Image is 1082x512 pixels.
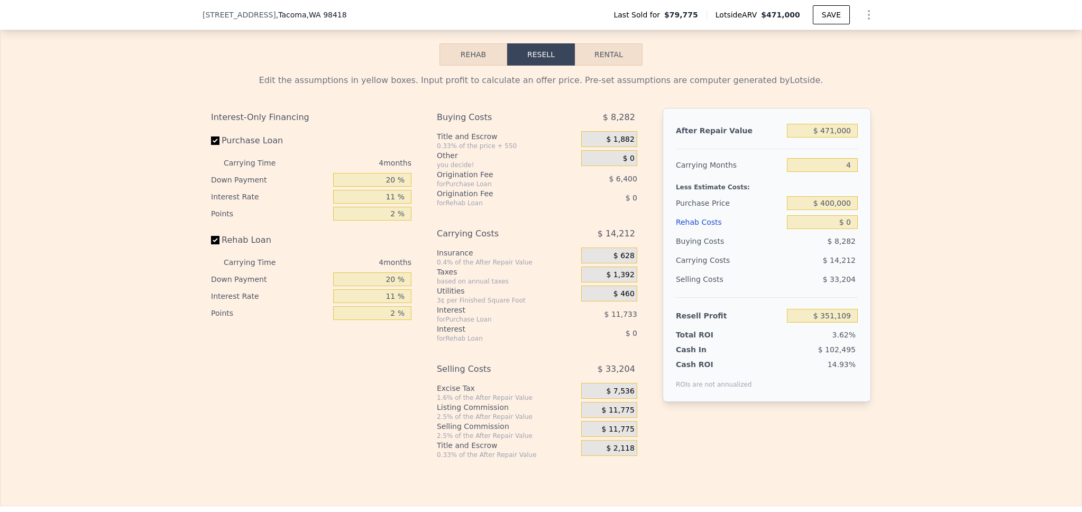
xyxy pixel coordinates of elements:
div: Other [437,150,577,161]
div: Cash In [676,344,742,355]
div: Less Estimate Costs: [676,175,858,194]
span: $ 1,392 [606,270,634,280]
label: Rehab Loan [211,231,329,250]
button: Rehab [439,43,507,66]
div: Cash ROI [676,359,752,370]
div: Interest Rate [211,188,329,205]
div: Title and Escrow [437,131,577,142]
div: Carrying Time [224,154,292,171]
div: 2.5% of the After Repair Value [437,432,577,440]
div: Selling Costs [676,270,783,289]
span: $ 0 [623,154,635,163]
span: , Tacoma [276,10,347,20]
label: Purchase Loan [211,131,329,150]
div: Title and Escrow [437,440,577,451]
div: Taxes [437,267,577,277]
div: 0.33% of the After Repair Value [437,451,577,459]
span: $ 14,212 [823,256,856,264]
div: Buying Costs [437,108,555,127]
div: Selling Commission [437,421,577,432]
div: Interest [437,305,555,315]
span: 14.93% [828,360,856,369]
div: Total ROI [676,330,742,340]
div: based on annual taxes [437,277,577,286]
div: Rehab Costs [676,213,783,232]
div: 0.4% of the After Repair Value [437,258,577,267]
div: Listing Commission [437,402,577,413]
div: Buying Costs [676,232,783,251]
div: Carrying Time [224,254,292,271]
div: Interest Rate [211,288,329,305]
div: Interest [437,324,555,334]
div: Selling Costs [437,360,555,379]
span: $ 0 [626,194,637,202]
span: $ 14,212 [598,224,635,243]
div: Down Payment [211,271,329,288]
div: Utilities [437,286,577,296]
div: Interest-Only Financing [211,108,411,127]
span: $ 33,204 [823,275,856,284]
div: for Rehab Loan [437,334,555,343]
button: Resell [507,43,575,66]
div: Carrying Costs [437,224,555,243]
button: SAVE [813,5,850,24]
div: for Rehab Loan [437,199,555,207]
span: $ 6,400 [609,175,637,183]
div: Carrying Costs [676,251,742,270]
div: 2.5% of the After Repair Value [437,413,577,421]
input: Purchase Loan [211,136,219,145]
button: Rental [575,43,643,66]
div: Down Payment [211,171,329,188]
div: for Purchase Loan [437,315,555,324]
input: Rehab Loan [211,236,219,244]
span: 3.62% [832,331,856,339]
span: Lotside ARV [716,10,761,20]
span: $ 11,733 [604,310,637,318]
span: , WA 98418 [307,11,347,19]
div: 0.33% of the price + 550 [437,142,577,150]
div: Carrying Months [676,156,783,175]
div: for Purchase Loan [437,180,555,188]
div: 1.6% of the After Repair Value [437,394,577,402]
div: Excise Tax [437,383,577,394]
div: Insurance [437,248,577,258]
div: Points [211,305,329,322]
span: $ 460 [613,289,635,299]
span: $ 0 [626,329,637,337]
span: $ 8,282 [603,108,635,127]
span: $ 33,204 [598,360,635,379]
span: $ 628 [613,251,635,261]
div: After Repair Value [676,121,783,140]
div: Origination Fee [437,188,555,199]
span: $ 8,282 [828,237,856,245]
span: $79,775 [664,10,698,20]
div: 4 months [297,254,411,271]
span: $ 102,495 [818,345,856,354]
div: Points [211,205,329,222]
div: 4 months [297,154,411,171]
span: $ 11,775 [602,406,635,415]
span: $ 11,775 [602,425,635,434]
button: Show Options [858,4,879,25]
div: 3¢ per Finished Square Foot [437,296,577,305]
span: Last Sold for [613,10,664,20]
div: Origination Fee [437,169,555,180]
span: [STREET_ADDRESS] [203,10,276,20]
div: Resell Profit [676,306,783,325]
div: Purchase Price [676,194,783,213]
span: $471,000 [761,11,800,19]
div: Edit the assumptions in yellow boxes. Input profit to calculate an offer price. Pre-set assumptio... [211,74,871,87]
span: $ 7,536 [606,387,634,396]
span: $ 2,118 [606,444,634,453]
div: ROIs are not annualized [676,370,752,389]
span: $ 1,882 [606,135,634,144]
div: you decide! [437,161,577,169]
